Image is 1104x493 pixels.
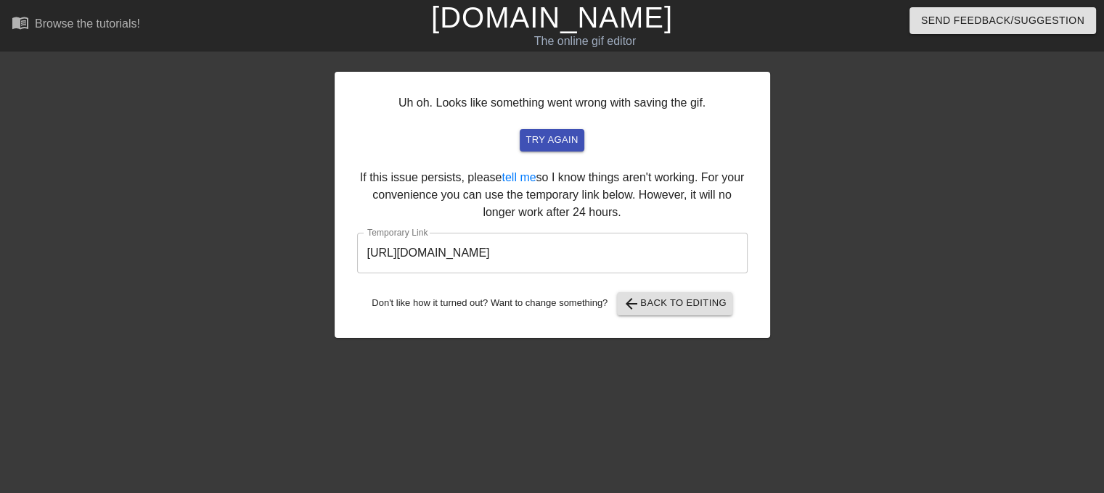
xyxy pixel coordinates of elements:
div: Browse the tutorials! [35,17,140,30]
div: Don't like how it turned out? Want to change something? [357,292,748,315]
span: menu_book [12,14,29,31]
span: Back to Editing [623,295,727,312]
button: Back to Editing [617,292,732,315]
div: Uh oh. Looks like something went wrong with saving the gif. If this issue persists, please so I k... [335,72,770,338]
input: bare [357,233,748,273]
button: try again [520,129,584,152]
a: Browse the tutorials! [12,14,140,36]
span: Send Feedback/Suggestion [921,12,1084,30]
a: tell me [502,171,536,183]
span: arrow_back [623,295,640,312]
a: [DOMAIN_NAME] [431,1,673,33]
button: Send Feedback/Suggestion [909,7,1096,34]
div: The online gif editor [375,33,795,50]
span: try again [526,132,578,149]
